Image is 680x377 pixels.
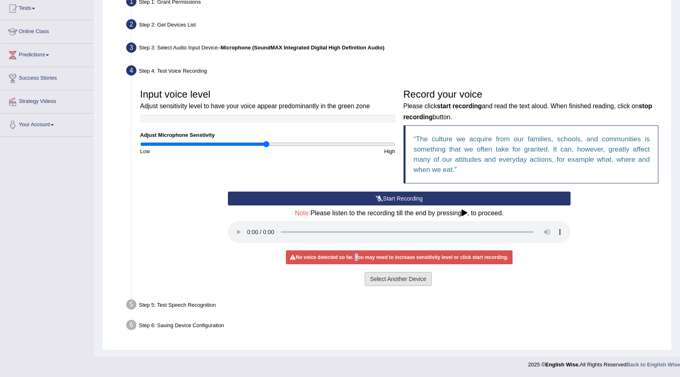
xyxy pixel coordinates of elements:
strong: English Wise. [545,361,580,368]
div: Step 3: Select Audio Input Device [123,40,668,58]
div: Step 5: Test Speech Recognition [123,297,668,315]
div: No voice detected so far. You may need to increase sensitivity level or click start recording. [286,250,512,264]
span: – [218,45,384,51]
a: Online Class [0,20,94,41]
b: start recording [437,103,482,109]
small: Please click and read the text aloud. When finished reading, click on button. [404,103,652,120]
a: Predictions [0,44,94,64]
button: Select Another Device [365,272,432,286]
h3: Record your voice [404,89,659,121]
span: Note: [295,210,310,216]
div: Step 2: Get Devices List [123,17,668,35]
b: stop recording [404,103,652,120]
div: Low [136,147,268,155]
small: Adjust sensitivity level to have your voice appear predominantly in the green zone [140,103,370,109]
div: High [268,147,399,155]
b: Microphone (SoundMAX Integrated Digital High Definition Audio) [221,45,384,51]
button: Start Recording [228,192,571,205]
div: Step 4: Test Voice Recording [123,63,668,81]
div: Step 6: Saving Device Configuration [123,317,668,335]
a: Strategy Videos [0,90,94,111]
a: Your Account [0,114,94,134]
h3: Input voice level [140,89,395,111]
label: Adjust Microphone Senstivity [140,131,215,139]
div: 2025 © All Rights Reserved [528,357,680,368]
h4: Please listen to the recording till the end by pressing , to proceed. [228,210,571,217]
a: Back to English Wise [626,361,680,368]
q: The culture we acquire from our families, schools, and communities is something that we often tak... [414,135,650,174]
a: Success Stories [0,67,94,87]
